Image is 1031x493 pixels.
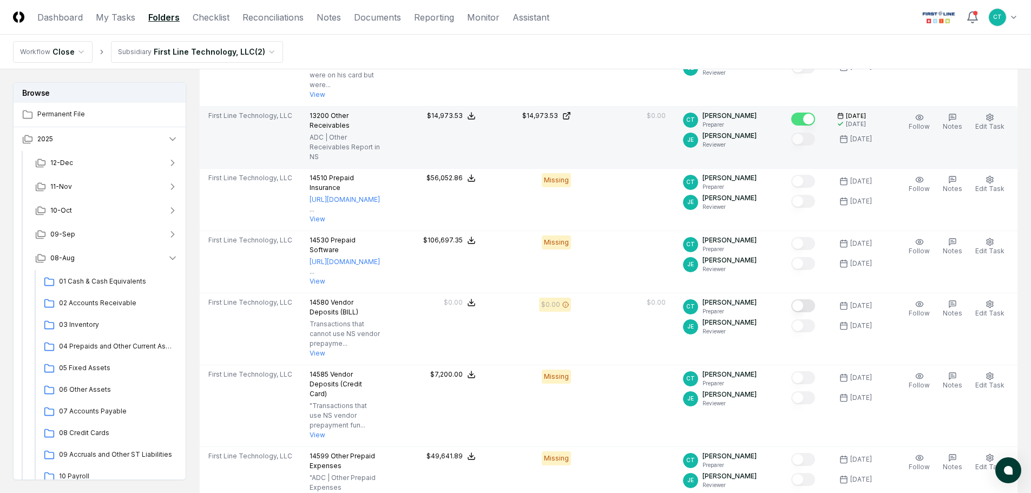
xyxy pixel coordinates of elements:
a: Assistant [513,11,549,24]
span: 05 Fixed Assets [59,363,174,373]
p: Transactions that cannot use NS vendor prepayme... [310,319,380,349]
span: Other Prepaid Expenses [310,452,375,470]
span: Prepaid Insurance [310,174,354,192]
button: $106,697.35 [423,235,476,245]
span: CT [686,178,695,186]
span: Edit Task [975,381,1004,389]
button: Notes [941,451,964,474]
div: Missing [542,370,571,384]
button: Mark complete [791,133,815,146]
span: CT [993,13,1002,21]
button: View [310,430,325,440]
nav: breadcrumb [13,41,283,63]
p: Preparer [702,461,757,469]
a: 01 Cash & Cash Equivalents [40,272,178,292]
span: 14599 [310,452,329,460]
p: [PERSON_NAME] [702,193,757,203]
a: 03 Inventory [40,315,178,335]
img: First Line Technology logo [920,9,957,26]
span: CT [686,456,695,464]
button: atlas-launcher [995,457,1021,483]
a: My Tasks [96,11,135,24]
a: Notes [317,11,341,24]
span: 14530 [310,236,329,244]
button: 11-Nov [27,175,187,199]
a: Documents [354,11,401,24]
span: CT [686,303,695,311]
p: Reviewer [702,69,757,77]
button: Notes [941,111,964,134]
button: Mark complete [791,175,815,188]
span: 09 Accruals and Other ST Liabilities [59,450,174,459]
span: First Line Technology, LLC [208,173,292,183]
button: Mark complete [791,453,815,466]
button: Notes [941,173,964,196]
button: CT [988,8,1007,27]
button: $0.00 [444,298,476,307]
img: Logo [13,11,24,23]
span: [DATE] [846,112,866,120]
p: [PERSON_NAME] [702,318,757,327]
button: Mark complete [791,371,815,384]
span: First Line Technology, LLC [208,370,292,379]
div: [DATE] [850,301,872,311]
button: Mark complete [791,473,815,486]
span: JE [687,323,694,331]
div: [DATE] [850,259,872,268]
button: Notes [941,298,964,320]
p: [PERSON_NAME] [702,255,757,265]
h3: Browse [14,83,186,103]
span: First Line Technology, LLC [208,235,292,245]
span: JE [687,260,694,268]
button: Edit Task [973,370,1007,392]
span: Follow [909,463,930,471]
p: "Transactions that use NS vendor prepayment fun... [310,401,380,430]
p: ADC | Other Receivables Report in NS [310,133,380,162]
button: 2025 [14,127,187,151]
span: Notes [943,122,962,130]
span: Prepaid Software [310,236,356,254]
span: 07 Accounts Payable [59,406,174,416]
span: 12-Dec [50,158,73,168]
a: Monitor [467,11,500,24]
span: Permanent File [37,109,178,119]
button: Mark complete [791,391,815,404]
span: 01 Cash & Cash Equivalents [59,277,174,286]
div: $0.00 [647,298,666,307]
button: Follow [907,451,932,474]
button: Notes [941,235,964,258]
a: [URL][DOMAIN_NAME] [310,195,380,205]
button: Edit Task [973,111,1007,134]
button: Mark complete [791,113,815,126]
button: Mark complete [791,237,815,250]
p: Reviewer [702,327,757,336]
button: View [310,214,325,224]
button: Mark complete [791,299,815,312]
button: Follow [907,235,932,258]
a: $14,973.53 [493,111,571,121]
div: Workflow [20,47,50,57]
a: 09 Accruals and Other ST Liabilities [40,445,178,465]
div: [DATE] [850,455,872,464]
span: First Line Technology, LLC [208,298,292,307]
span: 02 Accounts Receivable [59,298,174,308]
button: 08-Aug [27,246,187,270]
button: Follow [907,370,932,392]
p: Preparer [702,245,757,253]
span: 03 Inventory [59,320,174,330]
button: Follow [907,111,932,134]
span: CT [686,116,695,124]
span: Follow [909,122,930,130]
span: 13200 [310,111,329,120]
span: 14580 [310,298,329,306]
button: Notes [941,370,964,392]
a: 02 Accounts Receivable [40,294,178,313]
a: Dashboard [37,11,83,24]
div: $106,697.35 [423,235,463,245]
span: Notes [943,309,962,317]
span: 04 Prepaids and Other Current Assets [59,341,174,351]
div: [DATE] [850,239,872,248]
div: [DATE] [850,475,872,484]
a: Reconciliations [242,11,304,24]
div: $56,052.86 [426,173,463,183]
